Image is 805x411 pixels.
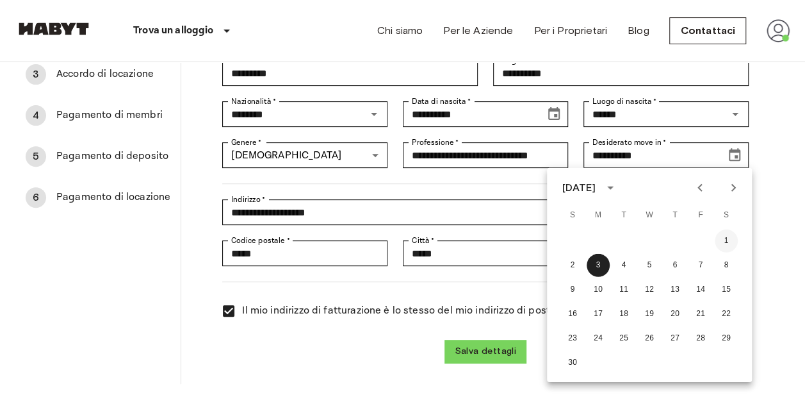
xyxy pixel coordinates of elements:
[26,105,46,126] div: 4
[722,177,744,199] button: Next month
[15,59,181,90] div: 3Accordo di locazione
[222,240,387,266] div: Codice postale
[56,108,170,123] span: Pagamento di membri
[722,142,747,168] button: Choose date, selected date is Nov 3, 2025
[715,230,738,253] button: 1
[612,254,635,277] button: 4
[612,203,635,228] span: Tuesday
[599,177,621,199] button: calendar view is open, switch to year view
[587,203,610,228] span: Monday
[561,278,584,301] button: 9
[26,146,46,167] div: 5
[133,23,214,38] p: Trova un alloggio
[663,203,687,228] span: Thursday
[231,137,261,148] label: Genere
[56,190,170,205] span: Pagamento di locazione
[715,203,738,228] span: Saturday
[443,23,513,38] a: Per le Aziende
[15,22,92,35] img: Habyt
[726,105,744,123] button: Open
[689,177,711,199] button: Previous month
[612,278,635,301] button: 11
[592,137,667,148] label: Desiderato move in
[222,142,387,168] div: [DEMOGRAPHIC_DATA]
[231,96,276,107] label: Nazionalità
[403,240,568,266] div: Città
[56,67,170,82] span: Accordo di locazione
[669,17,746,44] a: Contattaci
[242,303,556,319] span: Il mio indirizzo di fatturazione è lo stesso del mio indirizzo di posta
[403,142,568,168] div: Professione
[612,303,635,326] button: 18
[222,199,749,225] div: Indirizzo
[561,327,584,350] button: 23
[26,187,46,208] div: 6
[561,254,584,277] button: 2
[638,278,661,301] button: 12
[231,235,290,246] label: Codice postale
[377,23,423,38] a: Chi siamo
[612,327,635,350] button: 25
[587,278,610,301] button: 10
[444,340,526,364] button: Salva dettagli
[715,254,738,277] button: 8
[587,327,610,350] button: 24
[15,100,181,131] div: 4Pagamento di membri
[15,182,181,213] div: 6Pagamento di locazione
[222,60,478,86] div: Nome
[561,303,584,326] button: 16
[663,303,687,326] button: 20
[638,303,661,326] button: 19
[628,23,649,38] a: Blog
[412,137,459,148] label: Professione
[715,327,738,350] button: 29
[493,60,749,86] div: Cognome
[715,278,738,301] button: 15
[587,303,610,326] button: 17
[663,254,687,277] button: 6
[541,101,567,127] button: Choose date, selected date is Dec 8, 2000
[412,235,434,246] label: Città
[26,64,46,85] div: 3
[561,351,584,374] button: 30
[562,180,596,196] div: [DATE]
[689,278,712,301] button: 14
[592,96,656,107] label: Luogo di nascita
[231,194,265,205] label: Indirizzo
[15,141,181,172] div: 5Pagamento di deposito
[638,327,661,350] button: 26
[689,203,712,228] span: Friday
[689,303,712,326] button: 21
[689,327,712,350] button: 28
[715,303,738,326] button: 22
[412,96,471,107] label: Data di nascita
[365,105,383,123] button: Open
[638,203,661,228] span: Wednesday
[767,19,790,42] img: avatar
[663,327,687,350] button: 27
[561,203,584,228] span: Sunday
[533,23,607,38] a: Per i Proprietari
[689,254,712,277] button: 7
[638,254,661,277] button: 5
[587,254,610,277] button: 3
[663,278,687,301] button: 13
[56,149,170,164] span: Pagamento di deposito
